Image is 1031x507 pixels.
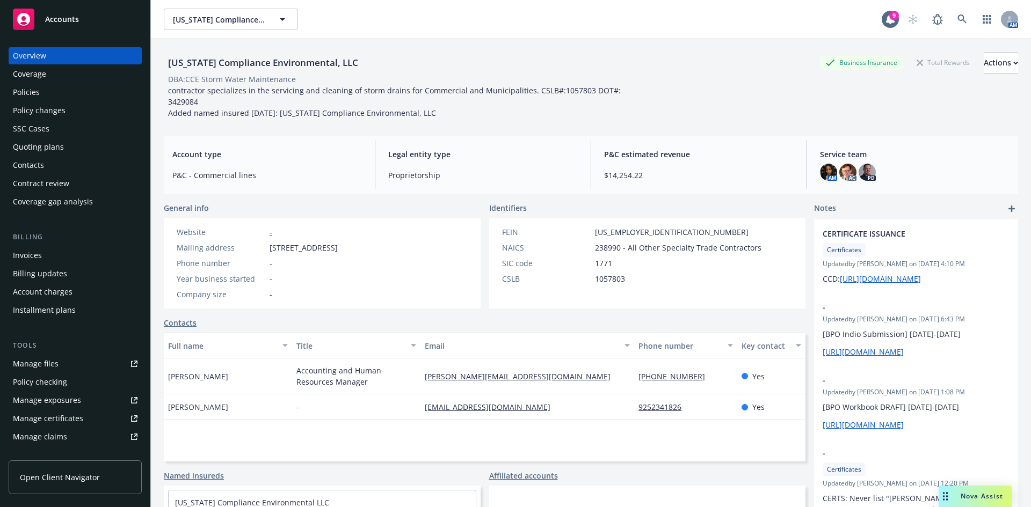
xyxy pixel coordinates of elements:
[823,228,982,239] span: CERTIFICATE ISSUANCE
[13,355,59,372] div: Manage files
[177,289,265,300] div: Company size
[752,401,765,413] span: Yes
[13,157,44,174] div: Contacts
[502,242,591,253] div: NAICS
[168,401,228,413] span: [PERSON_NAME]
[173,14,266,25] span: [US_STATE] Compliance Environmental, LLC
[489,202,527,214] span: Identifiers
[177,226,265,238] div: Website
[820,56,903,69] div: Business Insurance
[961,491,1003,501] span: Nova Assist
[638,402,690,412] a: 9252341826
[270,258,272,269] span: -
[9,65,142,83] a: Coverage
[172,170,362,181] span: P&C - Commercial lines
[939,486,1012,507] button: Nova Assist
[177,242,265,253] div: Mailing address
[638,371,714,381] a: [PHONE_NUMBER]
[45,15,79,24] span: Accounts
[9,410,142,427] a: Manage certificates
[952,9,973,30] a: Search
[13,373,67,391] div: Policy checking
[823,420,904,430] a: [URL][DOMAIN_NAME]
[9,4,142,34] a: Accounts
[737,333,805,358] button: Key contact
[164,333,292,358] button: Full name
[13,138,64,156] div: Quoting plans
[820,164,837,181] img: photo
[13,428,67,445] div: Manage claims
[13,265,67,282] div: Billing updates
[595,273,625,284] span: 1057803
[814,366,1018,439] div: -Updatedby [PERSON_NAME] on [DATE] 1:08 PM[BPO Workbook DRAFT] [DATE]-[DATE][URL][DOMAIN_NAME]
[13,302,76,319] div: Installment plans
[296,340,404,351] div: Title
[823,479,1010,488] span: Updated by [PERSON_NAME] on [DATE] 12:20 PM
[270,227,272,237] a: -
[604,170,794,181] span: $14,254.22
[638,340,721,351] div: Phone number
[9,138,142,156] a: Quoting plans
[9,84,142,101] a: Policies
[168,85,623,118] span: contractor specializes in the servicing and cleaning of storm drains for Commercial and Municipal...
[9,428,142,445] a: Manage claims
[823,328,1010,340] p: [BPO Indio Submission] [DATE]-[DATE]
[840,274,921,284] a: [URL][DOMAIN_NAME]
[13,175,69,192] div: Contract review
[604,149,794,160] span: P&C estimated revenue
[9,175,142,192] a: Contract review
[425,402,559,412] a: [EMAIL_ADDRESS][DOMAIN_NAME]
[164,470,224,481] a: Named insureds
[164,202,209,214] span: General info
[296,401,299,413] span: -
[13,193,93,210] div: Coverage gap analysis
[164,9,298,30] button: [US_STATE] Compliance Environmental, LLC
[814,202,836,215] span: Notes
[502,258,591,269] div: SIC code
[939,486,952,507] div: Drag to move
[9,392,142,409] a: Manage exposures
[823,314,1010,324] span: Updated by [PERSON_NAME] on [DATE] 6:43 PM
[814,219,1018,293] div: CERTIFICATE ISSUANCECertificatesUpdatedby [PERSON_NAME] on [DATE] 4:10 PMCCD:[URL][DOMAIN_NAME]
[9,302,142,319] a: Installment plans
[9,102,142,119] a: Policy changes
[13,410,83,427] div: Manage certificates
[595,242,761,253] span: 238990 - All Other Specialty Trade Contractors
[425,371,619,381] a: [PERSON_NAME][EMAIL_ADDRESS][DOMAIN_NAME]
[388,149,578,160] span: Legal entity type
[13,84,40,101] div: Policies
[388,170,578,181] span: Proprietorship
[177,258,265,269] div: Phone number
[9,193,142,210] a: Coverage gap analysis
[13,47,46,64] div: Overview
[270,273,272,284] span: -
[9,446,142,464] a: Manage BORs
[752,371,765,382] span: Yes
[9,157,142,174] a: Contacts
[13,392,81,409] div: Manage exposures
[270,242,338,253] span: [STREET_ADDRESS]
[13,65,46,83] div: Coverage
[823,347,904,357] a: [URL][DOMAIN_NAME]
[13,283,72,300] div: Account charges
[164,56,362,70] div: [US_STATE] Compliance Environmental, LLC
[1005,202,1018,215] a: add
[823,374,982,386] span: -
[984,53,1018,73] div: Actions
[168,340,276,351] div: Full name
[814,293,1018,366] div: -Updatedby [PERSON_NAME] on [DATE] 6:43 PM[BPO Indio Submission] [DATE]-[DATE][URL][DOMAIN_NAME]
[595,258,612,269] span: 1771
[823,447,982,459] span: -
[9,120,142,137] a: SSC Cases
[823,387,1010,397] span: Updated by [PERSON_NAME] on [DATE] 1:08 PM
[177,273,265,284] div: Year business started
[976,9,998,30] a: Switch app
[823,273,1010,284] p: CCD:
[823,259,1010,269] span: Updated by [PERSON_NAME] on [DATE] 4:10 PM
[489,470,558,481] a: Affiliated accounts
[889,11,899,20] div: 9
[823,302,982,313] span: -
[420,333,634,358] button: Email
[13,102,66,119] div: Policy changes
[9,265,142,282] a: Billing updates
